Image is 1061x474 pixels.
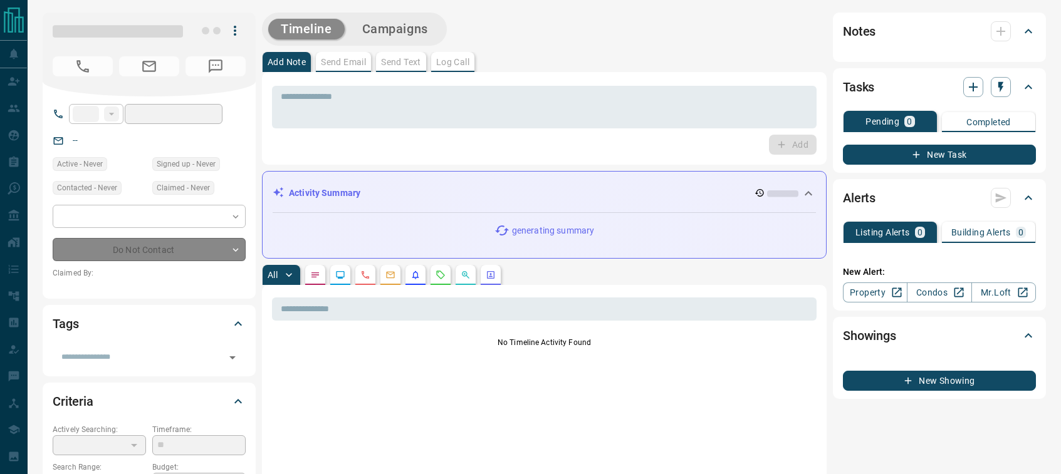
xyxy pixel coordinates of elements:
[951,228,1011,237] p: Building Alerts
[843,321,1036,351] div: Showings
[843,282,907,302] a: Property
[157,182,210,194] span: Claimed - Never
[843,265,1036,279] p: New Alert:
[273,182,816,205] div: Activity Summary
[410,270,421,280] svg: Listing Alerts
[843,371,1036,391] button: New Showing
[57,158,103,170] span: Active - Never
[57,182,117,194] span: Contacted - Never
[843,145,1036,165] button: New Task
[186,56,246,76] span: No Number
[907,282,971,302] a: Condos
[268,270,278,279] p: All
[350,19,441,39] button: Campaigns
[119,56,179,76] span: No Email
[224,349,241,366] button: Open
[512,224,594,237] p: generating summary
[268,58,306,66] p: Add Note
[865,117,899,126] p: Pending
[966,118,1011,126] p: Completed
[843,16,1036,46] div: Notes
[971,282,1036,302] a: Mr.Loft
[843,188,875,208] h2: Alerts
[486,270,496,280] svg: Agent Actions
[53,314,78,334] h2: Tags
[53,461,146,473] p: Search Range:
[310,270,320,280] svg: Notes
[461,270,471,280] svg: Opportunities
[1018,228,1023,237] p: 0
[73,135,78,145] a: --
[289,187,360,200] p: Activity Summary
[843,21,875,41] h2: Notes
[268,19,345,39] button: Timeline
[843,77,874,97] h2: Tasks
[907,117,912,126] p: 0
[385,270,395,280] svg: Emails
[855,228,910,237] p: Listing Alerts
[53,386,246,416] div: Criteria
[843,72,1036,102] div: Tasks
[843,326,896,346] h2: Showings
[152,461,246,473] p: Budget:
[152,424,246,435] p: Timeframe:
[335,270,345,280] svg: Lead Browsing Activity
[436,270,446,280] svg: Requests
[53,424,146,435] p: Actively Searching:
[53,56,113,76] span: No Number
[272,337,817,348] p: No Timeline Activity Found
[53,309,246,339] div: Tags
[360,270,370,280] svg: Calls
[843,183,1036,213] div: Alerts
[53,391,93,411] h2: Criteria
[53,238,246,261] div: Do Not Contact
[53,267,246,279] p: Claimed By:
[917,228,922,237] p: 0
[157,158,216,170] span: Signed up - Never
